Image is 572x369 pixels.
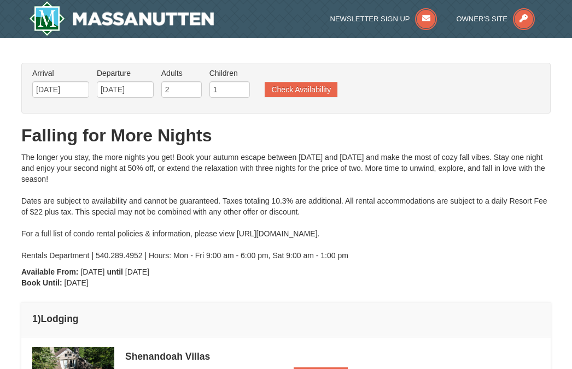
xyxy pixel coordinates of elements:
[125,351,540,362] div: Shenandoah Villas
[80,267,104,276] span: [DATE]
[21,278,62,287] strong: Book Until:
[32,313,540,324] h4: 1 Lodging
[209,68,250,79] label: Children
[456,15,507,23] span: Owner's Site
[38,313,41,324] span: )
[29,1,214,36] a: Massanutten Resort
[161,68,202,79] label: Adults
[330,15,410,23] span: Newsletter Sign Up
[97,68,154,79] label: Departure
[32,68,89,79] label: Arrival
[29,1,214,36] img: Massanutten Resort Logo
[65,278,89,287] span: [DATE]
[21,152,551,261] div: The longer you stay, the more nights you get! Book your autumn escape between [DATE] and [DATE] a...
[265,82,337,97] button: Check Availability
[125,267,149,276] span: [DATE]
[21,124,551,146] h1: Falling for More Nights
[456,15,535,23] a: Owner's Site
[21,267,79,276] strong: Available From:
[107,267,123,276] strong: until
[330,15,437,23] a: Newsletter Sign Up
